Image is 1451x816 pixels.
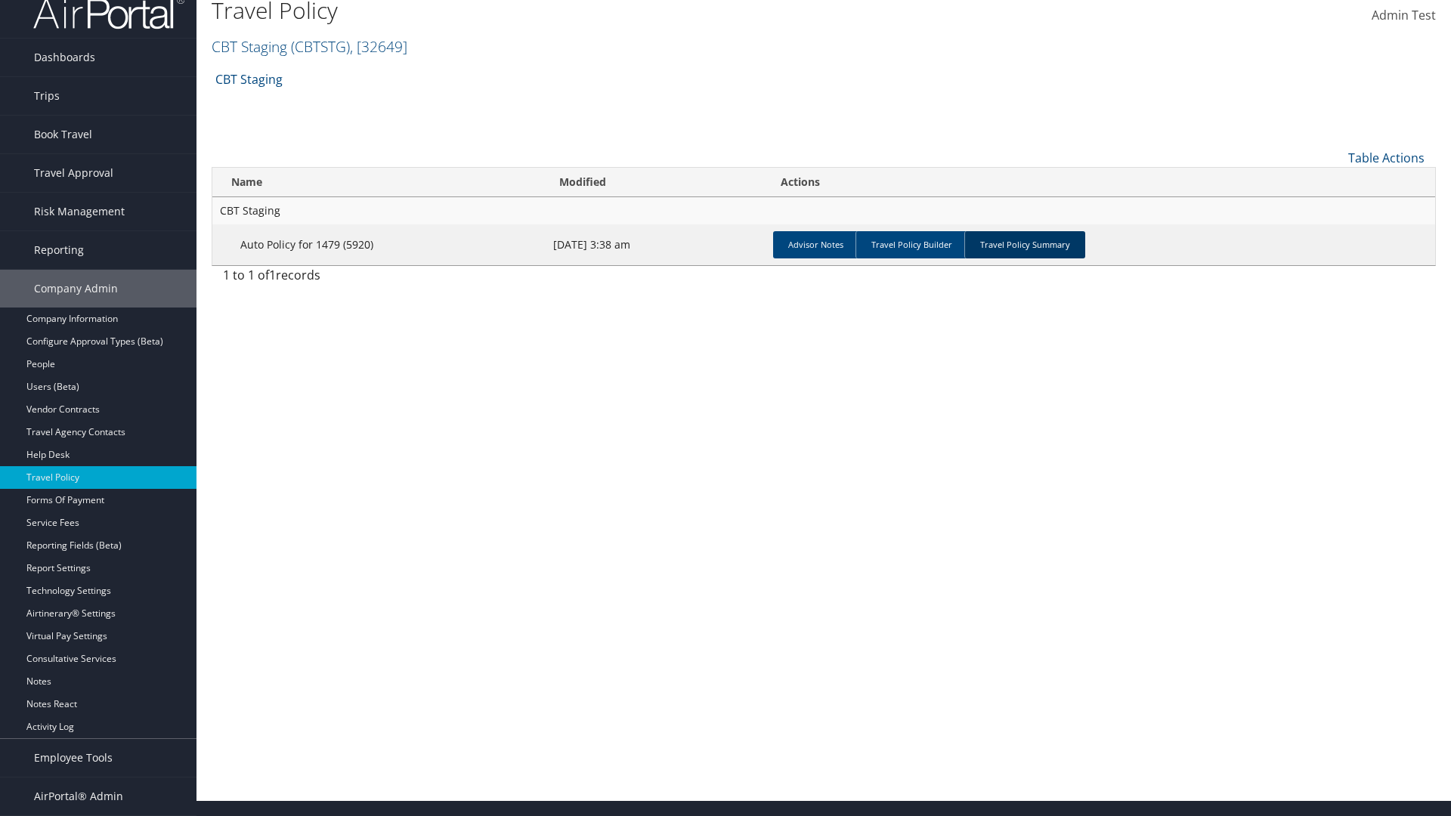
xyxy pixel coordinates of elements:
span: 1 [269,267,276,283]
span: Reporting [34,231,84,269]
span: AirPortal® Admin [34,777,123,815]
a: CBT Staging [212,36,407,57]
a: Advisor Notes [773,231,859,258]
span: Admin Test [1372,7,1436,23]
span: Company Admin [34,270,118,308]
th: Modified: activate to sort column ascending [546,168,767,197]
span: Risk Management [34,193,125,230]
span: Dashboards [34,39,95,76]
span: Employee Tools [34,739,113,777]
a: Table Actions [1348,150,1425,166]
td: CBT Staging [212,197,1435,224]
span: Trips [34,77,60,115]
span: Book Travel [34,116,92,153]
a: CBT Staging [215,64,283,94]
a: Travel Policy Builder [855,231,967,258]
span: ( CBTSTG ) [291,36,350,57]
span: , [ 32649 ] [350,36,407,57]
th: Actions [767,168,1435,197]
td: [DATE] 3:38 am [546,224,767,265]
a: Travel Policy Summary [964,231,1085,258]
span: Travel Approval [34,154,113,192]
th: Name: activate to sort column ascending [212,168,546,197]
td: Auto Policy for 1479 (5920) [212,224,546,265]
div: 1 to 1 of records [223,266,506,292]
